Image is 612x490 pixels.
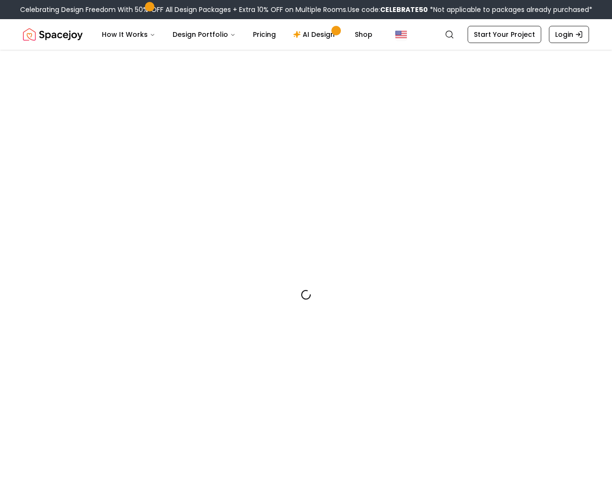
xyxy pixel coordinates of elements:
a: Login [549,26,589,43]
button: How It Works [94,25,163,44]
div: Celebrating Design Freedom With 50% OFF All Design Packages + Extra 10% OFF on Multiple Rooms. [20,5,592,14]
button: Design Portfolio [165,25,243,44]
nav: Global [23,19,589,50]
a: AI Design [285,25,345,44]
a: Start Your Project [468,26,541,43]
span: Use code: [348,5,428,14]
img: Spacejoy Logo [23,25,83,44]
a: Pricing [245,25,284,44]
span: *Not applicable to packages already purchased* [428,5,592,14]
b: CELEBRATE50 [380,5,428,14]
a: Spacejoy [23,25,83,44]
nav: Main [94,25,380,44]
a: Shop [347,25,380,44]
img: United States [395,29,407,40]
